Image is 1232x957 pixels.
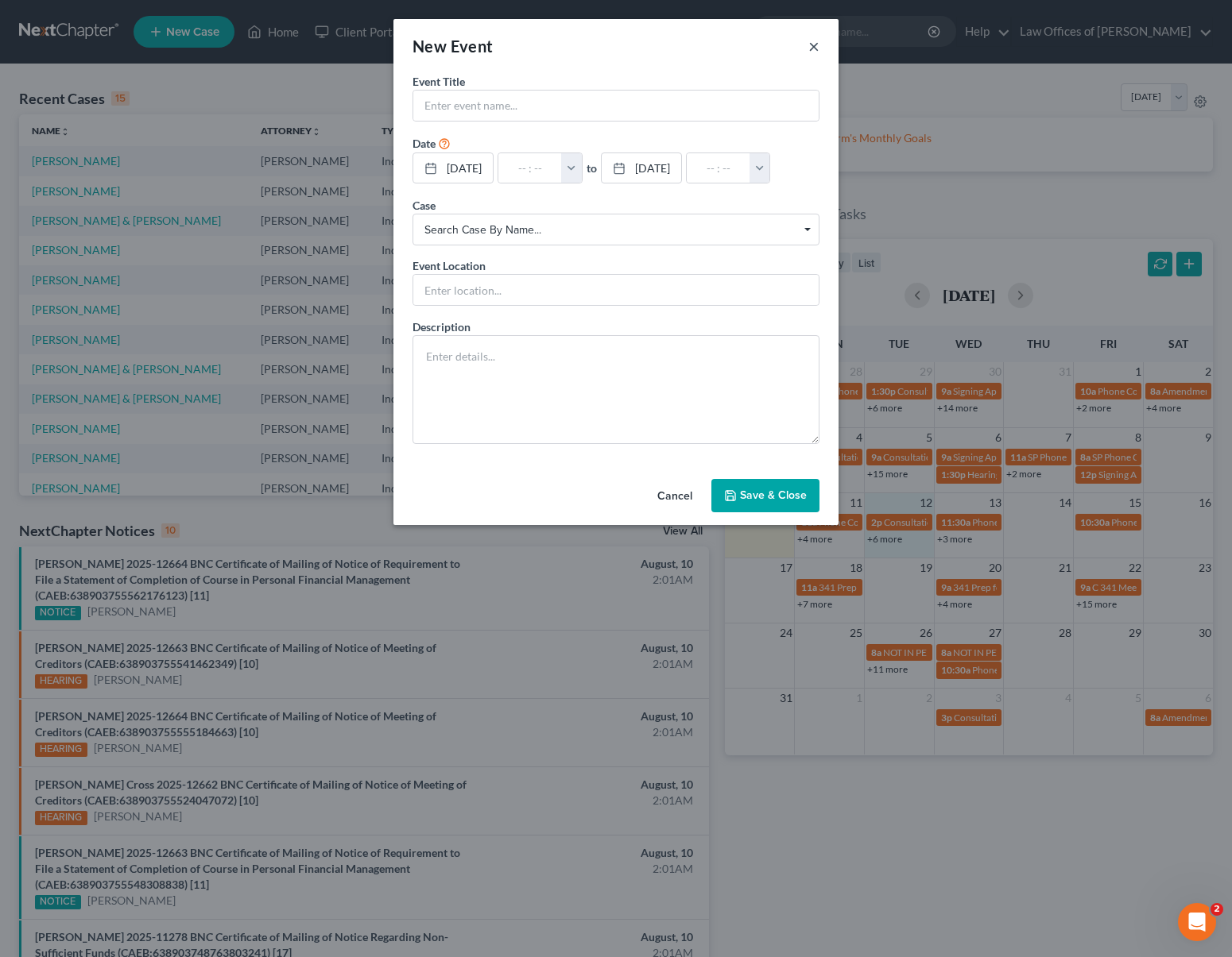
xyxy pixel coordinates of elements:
span: Select box activate [413,214,819,245]
button: × [808,37,819,56]
button: Cancel [645,480,705,512]
span: 2 [1211,903,1223,916]
span: Search case by name... [424,222,808,238]
span: Event Title [413,75,465,88]
label: Event Location [413,257,486,274]
label: to [587,160,597,176]
label: Description [413,318,471,335]
label: Date [413,135,436,152]
iframe: Intercom live chat [1178,903,1216,941]
input: -- : -- [498,153,562,183]
input: Enter event name... [413,91,819,121]
span: New Event [413,37,494,56]
input: Enter location... [413,275,819,305]
a: [DATE] [413,153,493,183]
button: Save & Close [711,479,819,512]
label: Case [413,197,436,214]
a: [DATE] [602,153,681,183]
input: -- : -- [687,153,750,183]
